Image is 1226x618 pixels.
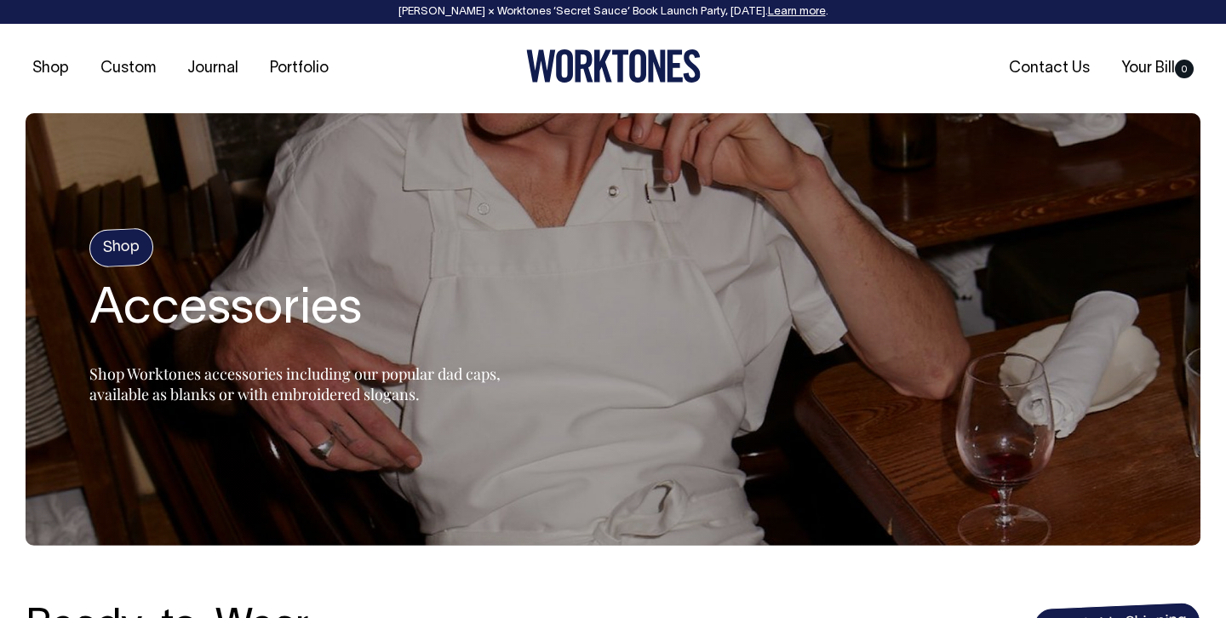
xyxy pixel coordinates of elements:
h4: Shop [89,228,154,268]
a: Shop [26,54,76,83]
h1: Accessories [89,283,515,338]
a: Custom [94,54,163,83]
a: Journal [180,54,245,83]
a: Learn more [768,7,826,17]
div: [PERSON_NAME] × Worktones ‘Secret Sauce’ Book Launch Party, [DATE]. . [17,6,1209,18]
a: Your Bill0 [1114,54,1200,83]
span: Shop Worktones accessories including our popular dad caps, available as blanks or with embroidere... [89,363,501,404]
span: 0 [1175,60,1194,78]
a: Contact Us [1002,54,1097,83]
a: Portfolio [263,54,335,83]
